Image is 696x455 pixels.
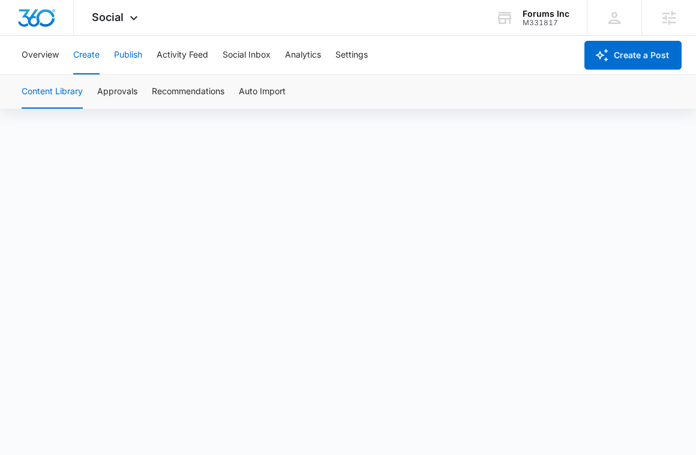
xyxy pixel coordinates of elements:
[285,36,321,74] button: Analytics
[73,36,100,74] button: Create
[92,11,124,23] span: Social
[223,36,271,74] button: Social Inbox
[584,41,682,70] button: Create a Post
[97,75,137,109] button: Approvals
[152,75,224,109] button: Recommendations
[157,36,208,74] button: Activity Feed
[523,19,569,27] div: account id
[22,36,59,74] button: Overview
[22,75,83,109] button: Content Library
[239,75,286,109] button: Auto Import
[114,36,142,74] button: Publish
[523,9,569,19] div: account name
[335,36,368,74] button: Settings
